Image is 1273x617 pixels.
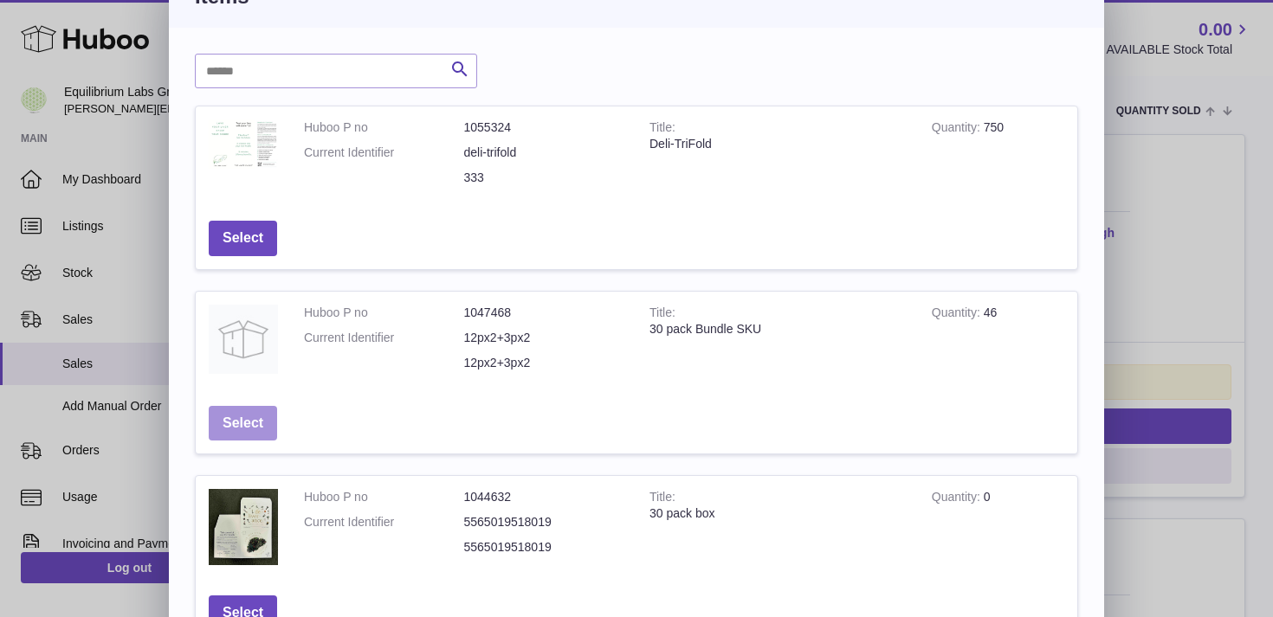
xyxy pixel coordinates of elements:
dd: 333 [464,170,624,186]
button: Select [209,406,277,441]
strong: Title [649,120,675,138]
strong: Quantity [932,120,984,138]
dd: 1047468 [464,305,624,321]
img: 30 pack box [209,489,278,564]
dt: Current Identifier [304,330,464,346]
dt: Huboo P no [304,305,464,321]
dt: Huboo P no [304,489,464,505]
td: 750 [919,106,1077,208]
strong: Quantity [932,490,984,508]
dd: 12px2+3px2 [464,355,624,371]
dd: 5565019518019 [464,539,624,556]
dt: Current Identifier [304,145,464,161]
strong: Quantity [932,305,984,324]
td: 0 [919,476,1077,582]
dd: 12px2+3px2 [464,330,624,346]
img: 30 pack Bundle SKU [209,305,278,374]
dd: 5565019518019 [464,514,624,530]
dd: 1044632 [464,489,624,505]
dd: 1055324 [464,119,624,136]
dd: deli-trifold [464,145,624,161]
div: 30 pack Bundle SKU [649,321,906,337]
dt: Current Identifier [304,514,464,530]
strong: Title [649,490,675,508]
div: Deli-TriFold [649,136,906,152]
td: 46 [919,292,1077,393]
div: 30 pack box [649,505,906,522]
button: Select [209,221,277,256]
img: Deli-TriFold [209,119,278,169]
strong: Title [649,305,675,324]
dt: Huboo P no [304,119,464,136]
